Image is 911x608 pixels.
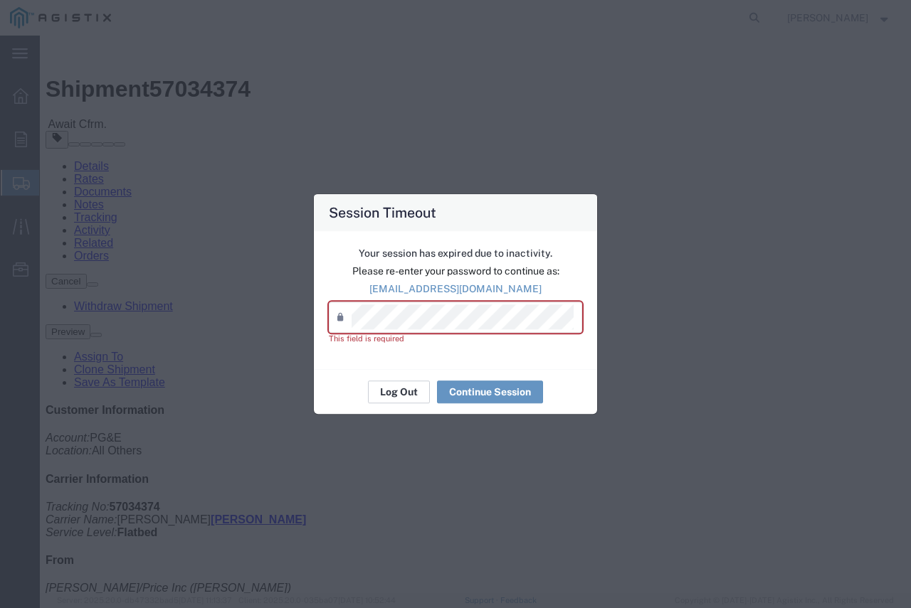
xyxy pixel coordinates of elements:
p: [EMAIL_ADDRESS][DOMAIN_NAME] [329,282,582,297]
button: Log Out [368,380,430,403]
div: This field is required [329,333,582,345]
p: Please re-enter your password to continue as: [329,264,582,279]
p: Your session has expired due to inactivity. [329,246,582,261]
h4: Session Timeout [329,202,436,223]
button: Continue Session [437,380,543,403]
